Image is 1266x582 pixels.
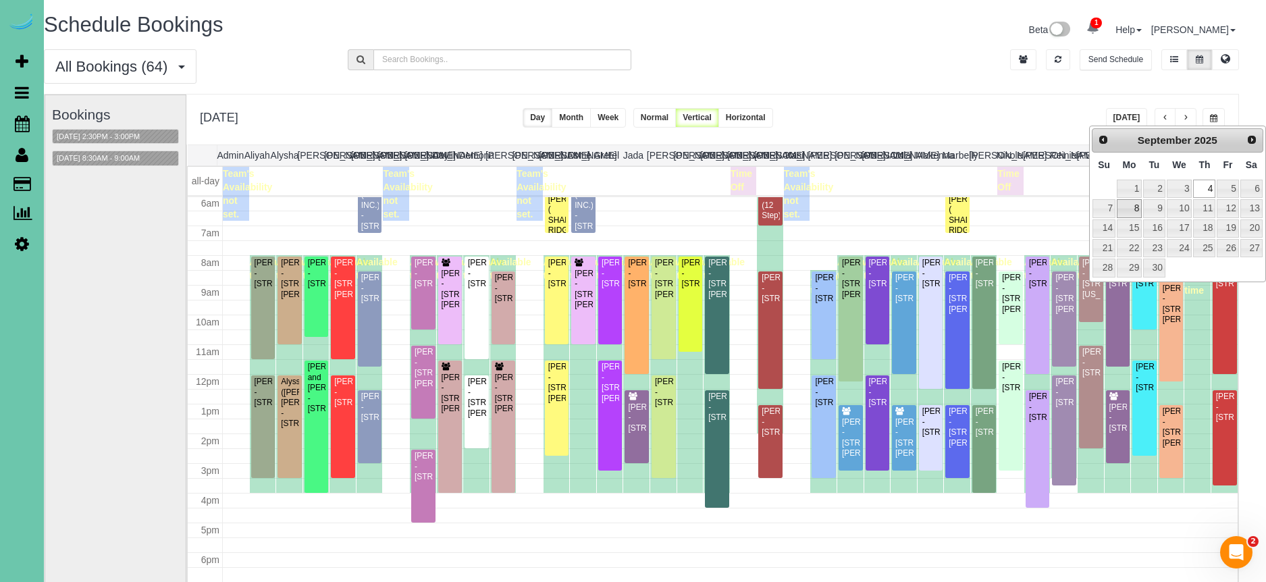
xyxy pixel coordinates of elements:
span: Available time [437,257,478,281]
span: Available time [570,257,611,281]
a: 23 [1143,239,1165,257]
th: [PERSON_NAME] [297,145,324,165]
div: [PERSON_NAME] - [STREET_ADDRESS] [414,451,433,482]
div: [PERSON_NAME] - [STREET_ADDRESS][PERSON_NAME] [948,273,967,315]
th: [PERSON_NAME] [808,145,835,165]
div: [PERSON_NAME] - [STREET_ADDRESS][PERSON_NAME] [280,258,299,300]
th: Alysha [271,145,298,165]
span: Available time [864,257,905,281]
span: Available time [650,257,691,281]
iframe: Intercom live chat [1220,536,1252,568]
a: Next [1242,130,1261,149]
th: Makenna [916,145,943,165]
span: Thursday [1198,159,1210,170]
span: 4pm [201,495,219,506]
div: [PERSON_NAME] - [STREET_ADDRESS][PERSON_NAME] [467,377,486,419]
span: Available time [677,257,718,281]
a: Help [1115,24,1142,35]
div: [PERSON_NAME] - [STREET_ADDRESS] [1109,402,1128,433]
div: [PERSON_NAME] - [STREET_ADDRESS] [814,273,833,304]
a: 16 [1143,219,1165,238]
div: [PERSON_NAME] - [STREET_ADDRESS] [1001,362,1020,393]
div: [PERSON_NAME] - [STREET_ADDRESS] [361,392,379,423]
div: [PERSON_NAME] - [STREET_ADDRESS][PERSON_NAME] [948,406,967,448]
a: 17 [1167,219,1192,238]
div: [PERSON_NAME] - [STREET_ADDRESS] [1028,258,1047,289]
div: [PERSON_NAME] - [STREET_ADDRESS] [494,273,513,304]
div: [PERSON_NAME] - [STREET_ADDRESS][PERSON_NAME] [708,258,727,300]
span: Friday [1223,159,1233,170]
div: [PERSON_NAME] - [STREET_ADDRESS] [254,377,273,408]
a: 14 [1092,219,1115,238]
th: [PERSON_NAME] [700,145,727,165]
span: All Bookings (64) [55,58,174,75]
th: Lola [889,145,916,165]
a: 9 [1143,199,1165,217]
div: [PERSON_NAME] - [STREET_ADDRESS][PERSON_NAME] [1055,273,1074,315]
div: [PERSON_NAME] - [STREET_ADDRESS][US_STATE] [1082,258,1101,300]
span: 2025 [1194,134,1217,146]
a: Beta [1029,24,1071,35]
a: 30 [1143,259,1165,277]
a: 27 [1240,239,1263,257]
span: 11am [196,346,219,357]
span: Available time [918,257,959,281]
th: [PERSON_NAME] [727,145,754,165]
span: September [1138,134,1192,146]
div: [PERSON_NAME] - [STREET_ADDRESS][PERSON_NAME] [841,417,860,459]
span: Available time [704,257,745,281]
span: Prev [1098,134,1109,145]
div: [PERSON_NAME] - [STREET_ADDRESS] [334,377,352,408]
a: 19 [1217,219,1238,238]
a: 2 [1143,180,1165,198]
span: 1 [1090,18,1102,28]
div: [PERSON_NAME] - [STREET_ADDRESS] [307,258,326,289]
div: [PERSON_NAME] - [STREET_ADDRESS] [922,406,941,438]
div: [PERSON_NAME] - [STREET_ADDRESS][PERSON_NAME] [1001,273,1020,315]
span: Available time [1051,257,1092,281]
th: Daylin [431,145,458,165]
div: [PERSON_NAME] - [STREET_ADDRESS] [467,258,486,289]
th: [PERSON_NAME] [835,145,862,165]
span: Schedule Bookings [44,13,223,36]
input: Search Bookings.. [373,49,631,70]
span: Available time [623,257,664,281]
div: [PERSON_NAME] - [STREET_ADDRESS] [1135,362,1154,393]
span: Available time [357,257,398,281]
a: 28 [1092,259,1115,277]
a: 26 [1217,239,1238,257]
div: [PERSON_NAME] - [STREET_ADDRESS] [681,258,700,289]
th: Nikole [996,145,1023,165]
div: [PERSON_NAME] - [STREET_ADDRESS] [361,273,379,304]
div: [PERSON_NAME] - [STREET_ADDRESS] [627,402,646,433]
span: 1pm [201,406,219,417]
div: [PERSON_NAME] and [PERSON_NAME] - [STREET_ADDRESS] [307,362,326,414]
a: 11 [1193,199,1215,217]
th: Esme [566,145,593,165]
div: [PERSON_NAME] - [STREET_ADDRESS] [814,377,833,408]
a: 21 [1092,239,1115,257]
div: [PERSON_NAME] - [STREET_ADDRESS][PERSON_NAME] [494,373,513,415]
div: [PERSON_NAME] - [STREET_ADDRESS][PERSON_NAME] [601,362,620,404]
span: Available time [276,257,317,281]
button: Send Schedule [1080,49,1152,70]
span: Available time [1078,257,1119,281]
button: Normal [633,108,676,128]
span: Wednesday [1172,159,1186,170]
div: [PERSON_NAME] - [STREET_ADDRESS] [1215,392,1234,423]
div: [PERSON_NAME] - [STREET_ADDRESS] [601,258,620,289]
h3: Bookings [52,107,179,122]
span: 12pm [196,376,219,387]
span: Available time [490,257,531,281]
span: Available time [597,257,638,281]
span: 8am [201,257,219,268]
button: All Bookings (64) [44,49,196,84]
span: 5pm [201,525,219,535]
h2: [DATE] [200,108,238,125]
img: Automaid Logo [8,14,35,32]
span: 3pm [201,465,219,476]
button: [DATE] 2:30PM - 3:00PM [53,130,144,144]
span: Available time [1024,257,1065,281]
div: [PERSON_NAME] - [STREET_ADDRESS] [1028,392,1047,423]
